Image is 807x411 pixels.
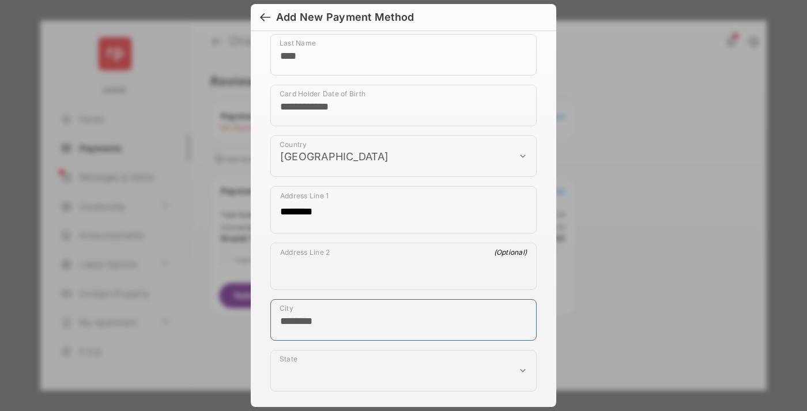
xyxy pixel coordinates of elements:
[270,243,537,290] div: payment_method_screening[postal_addresses][addressLine2]
[270,135,537,177] div: payment_method_screening[postal_addresses][country]
[270,350,537,391] div: payment_method_screening[postal_addresses][administrativeArea]
[270,186,537,233] div: payment_method_screening[postal_addresses][addressLine1]
[276,11,414,24] div: Add New Payment Method
[270,299,537,341] div: payment_method_screening[postal_addresses][locality]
